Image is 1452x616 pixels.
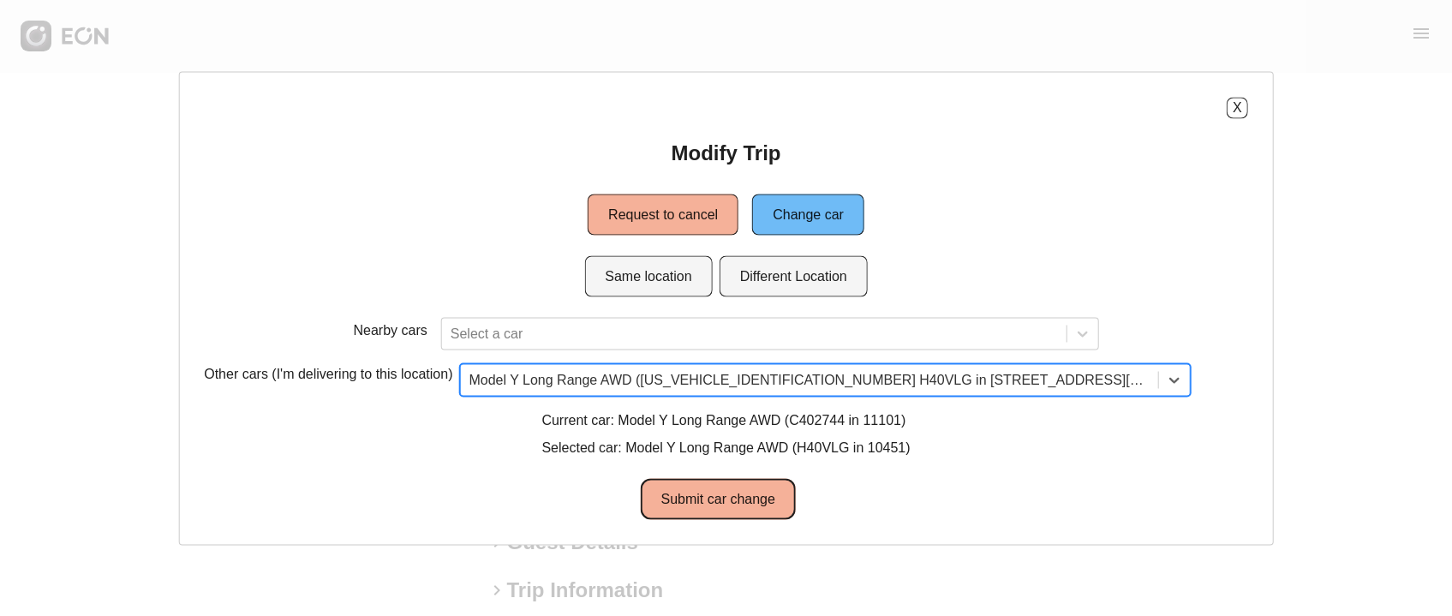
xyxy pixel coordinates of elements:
[204,363,452,389] p: Other cars (I'm delivering to this location)
[584,255,712,296] button: Same location
[720,255,868,296] button: Different Location
[541,437,910,458] p: Selected car: Model Y Long Range AWD (H40VLG in 10451)
[672,139,781,166] h2: Modify Trip
[752,194,864,235] button: Change car
[1227,97,1248,118] button: X
[588,194,738,235] button: Request to cancel
[354,320,427,340] p: Nearby cars
[641,478,796,519] button: Submit car change
[541,410,910,430] p: Current car: Model Y Long Range AWD (C402744 in 11101)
